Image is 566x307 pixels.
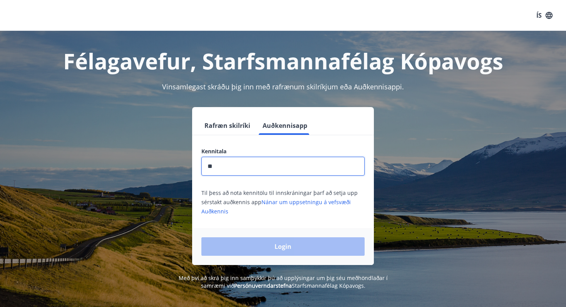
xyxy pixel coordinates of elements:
[234,282,292,289] a: Persónuverndarstefna
[201,148,365,155] label: Kennitala
[15,46,551,75] h1: Félagavefur, Starfsmannafélag Kópavogs
[532,8,557,22] button: ÍS
[201,198,351,215] a: Nánar um uppsetningu á vefsvæði Auðkennis
[179,274,388,289] span: Með því að skrá þig inn samþykkir þú að upplýsingar um þig séu meðhöndlaðar í samræmi við Starfsm...
[201,189,358,215] span: Til þess að nota kennitölu til innskráningar þarf að setja upp sérstakt auðkennis app
[260,116,310,135] button: Auðkennisapp
[201,116,253,135] button: Rafræn skilríki
[162,82,404,91] span: Vinsamlegast skráðu þig inn með rafrænum skilríkjum eða Auðkennisappi.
